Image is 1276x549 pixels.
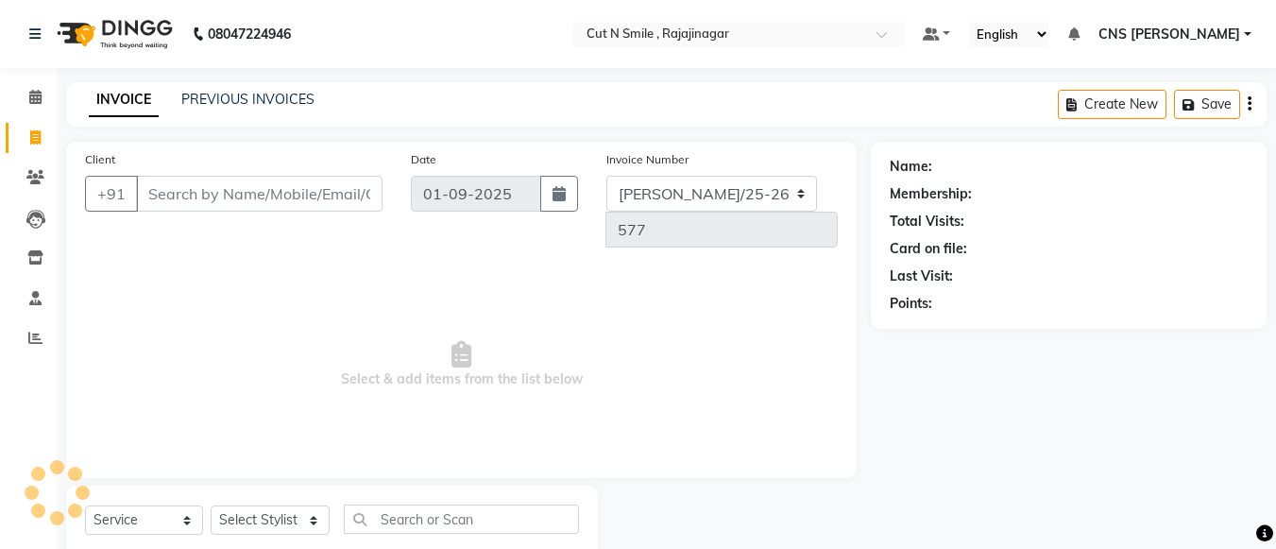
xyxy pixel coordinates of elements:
[136,176,383,212] input: Search by Name/Mobile/Email/Code
[89,83,159,117] a: INVOICE
[890,212,964,232] div: Total Visits:
[85,176,138,212] button: +91
[890,294,932,314] div: Points:
[606,151,689,168] label: Invoice Number
[890,184,972,204] div: Membership:
[208,8,291,60] b: 08047224946
[890,239,967,259] div: Card on file:
[1098,25,1240,44] span: CNS [PERSON_NAME]
[344,505,579,534] input: Search or Scan
[48,8,178,60] img: logo
[890,266,953,286] div: Last Visit:
[1058,90,1166,119] button: Create New
[181,91,315,108] a: PREVIOUS INVOICES
[411,151,436,168] label: Date
[1174,90,1240,119] button: Save
[85,151,115,168] label: Client
[85,270,838,459] span: Select & add items from the list below
[890,157,932,177] div: Name:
